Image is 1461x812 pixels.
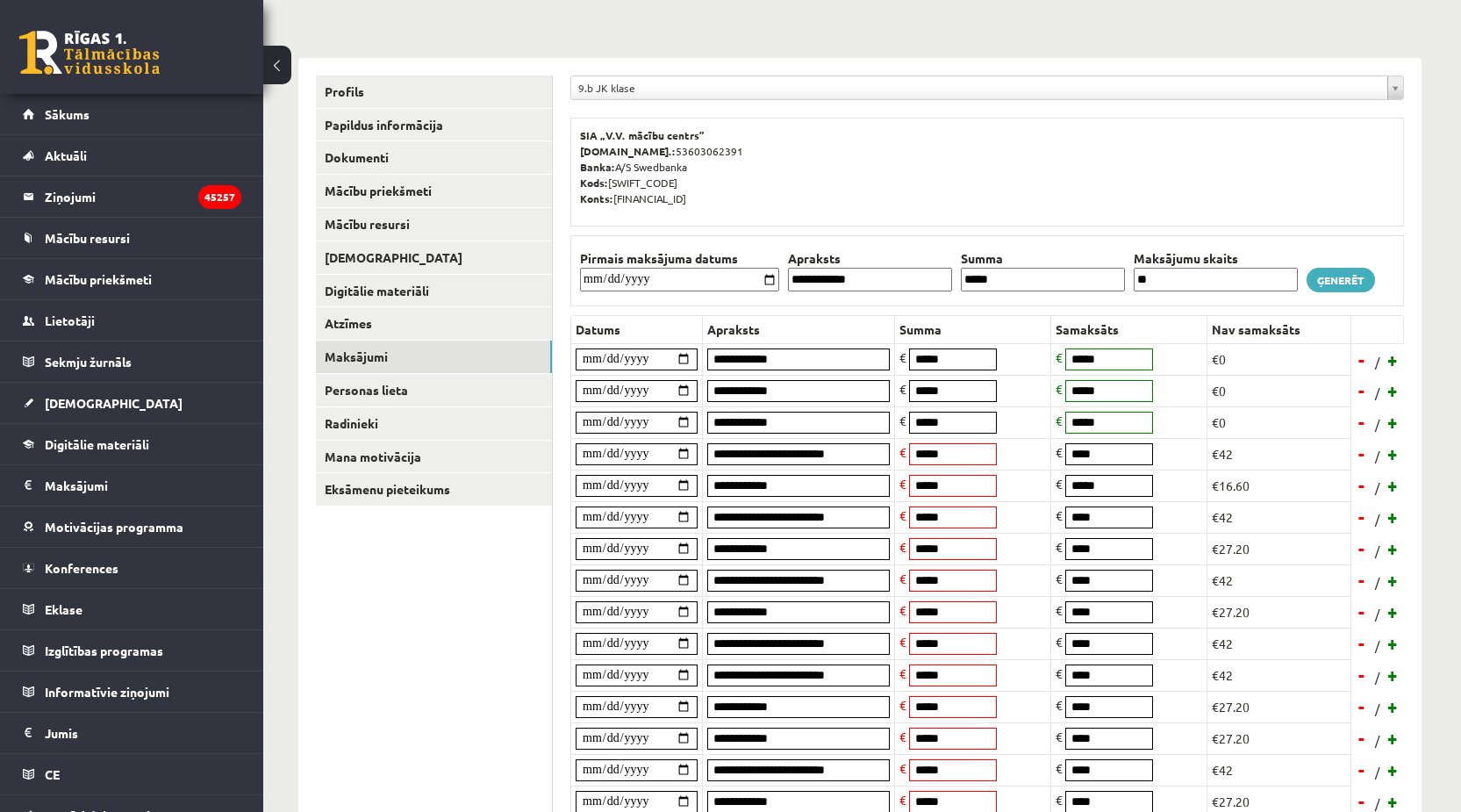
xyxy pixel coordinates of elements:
[1353,662,1371,688] a: -
[899,349,906,365] span: €
[1385,472,1402,499] a: +
[23,507,241,547] a: Motivācijas programma
[23,94,241,134] a: Sākums
[580,144,676,158] b: [DOMAIN_NAME].:
[1056,349,1063,365] span: €
[198,185,241,209] i: 45257
[1353,599,1371,625] a: -
[1385,347,1402,373] a: +
[45,271,152,287] span: Mācību priekšmeti
[1385,662,1402,688] a: +
[23,465,241,506] a: Maksājumi
[316,175,552,207] a: Mācību priekšmeti
[899,444,906,460] span: €
[1353,630,1371,657] a: -
[1353,567,1371,593] a: -
[23,300,241,341] a: Lietotāji
[316,441,552,473] a: Mana motivācija
[1056,476,1063,492] span: €
[1207,501,1351,533] td: €42
[580,127,1394,206] p: 53603062391 A/S Swedbanka [SWIFT_CODE] [FINANCIAL_ID]
[1353,725,1371,751] a: -
[1353,409,1371,435] a: -
[1129,249,1302,268] th: Maksājumu skaits
[45,395,183,411] span: [DEMOGRAPHIC_DATA]
[899,792,906,808] span: €
[23,135,241,176] a: Aktuāli
[23,754,241,794] a: CE
[1056,792,1063,808] span: €
[1385,599,1402,625] a: +
[1207,438,1351,470] td: €42
[45,230,130,246] span: Mācību resursi
[1207,470,1351,501] td: €16.60
[1373,731,1382,750] span: /
[316,275,552,307] a: Digitālie materiāli
[899,413,906,428] span: €
[899,665,906,681] span: €
[571,76,1403,99] a: 9.b JK klase
[1373,668,1382,686] span: /
[1373,573,1382,592] span: /
[1056,539,1063,555] span: €
[1056,444,1063,460] span: €
[580,128,705,142] b: SIA „V.V. mācību centrs”
[1385,504,1402,530] a: +
[1207,343,1351,375] td: €0
[45,465,241,506] legend: Maksājumi
[45,725,78,741] span: Jumis
[316,208,552,241] a: Mācību resursi
[1353,757,1371,783] a: -
[316,341,552,373] a: Maksājumi
[1051,315,1207,343] th: Samaksāts
[1385,409,1402,435] a: +
[1353,347,1371,373] a: -
[1207,315,1351,343] th: Nav samaksāts
[1056,413,1063,428] span: €
[45,601,82,617] span: Eklase
[23,424,241,464] a: Digitālie materiāli
[23,383,241,423] a: [DEMOGRAPHIC_DATA]
[45,176,241,217] legend: Ziņojumi
[316,141,552,174] a: Dokumenti
[1353,504,1371,530] a: -
[899,602,906,618] span: €
[1373,384,1382,402] span: /
[1373,605,1382,623] span: /
[784,249,956,268] th: Apraksts
[23,548,241,588] a: Konferences
[1373,636,1382,655] span: /
[1353,693,1371,720] a: -
[23,341,241,382] a: Sekmju žurnāls
[45,436,149,452] span: Digitālie materiāli
[1353,535,1371,562] a: -
[1385,535,1402,562] a: +
[1385,441,1402,467] a: +
[19,31,160,75] a: Rīgas 1. Tālmācības vidusskola
[899,760,906,776] span: €
[23,218,241,258] a: Mācību resursi
[1373,353,1382,371] span: /
[23,672,241,712] a: Informatīvie ziņojumi
[899,539,906,555] span: €
[316,109,552,141] a: Papildus informācija
[703,315,895,343] th: Apraksts
[1353,472,1371,499] a: -
[1373,700,1382,718] span: /
[899,381,906,397] span: €
[1056,507,1063,523] span: €
[1353,377,1371,404] a: -
[1207,628,1351,659] td: €42
[45,766,60,782] span: CE
[956,249,1129,268] th: Summa
[1373,763,1382,781] span: /
[899,476,906,492] span: €
[895,315,1051,343] th: Summa
[45,147,87,163] span: Aktuāli
[1385,693,1402,720] a: +
[576,249,784,268] th: Pirmais maksājuma datums
[1307,268,1375,292] a: Ģenerēt
[1056,665,1063,681] span: €
[1056,634,1063,650] span: €
[316,374,552,406] a: Personas lieta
